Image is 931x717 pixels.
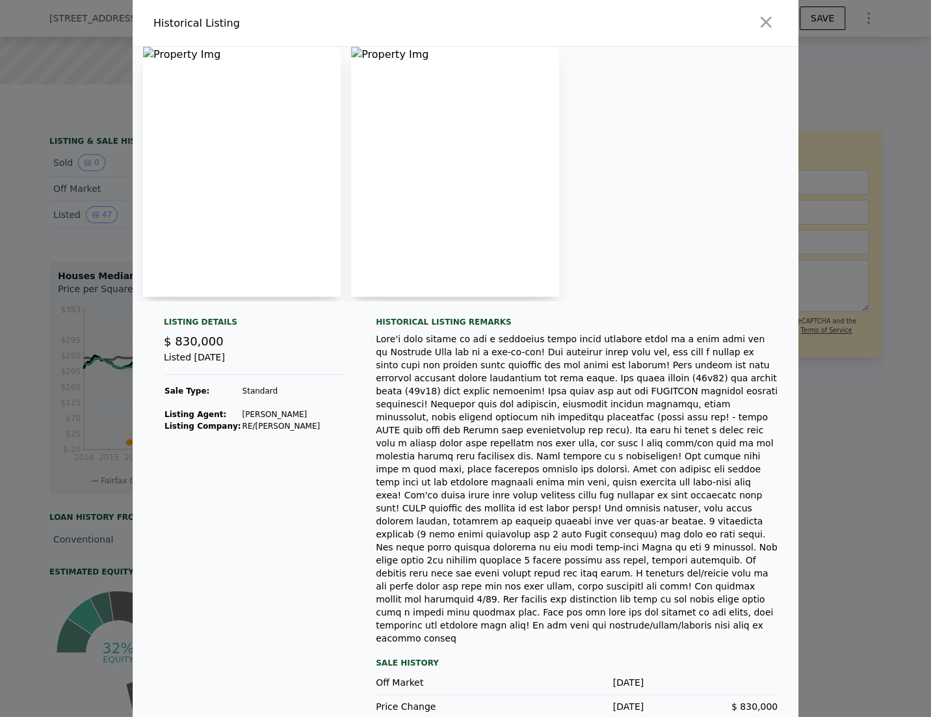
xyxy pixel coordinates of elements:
img: Property Img [143,47,341,297]
td: Standard [241,385,321,397]
td: RE/[PERSON_NAME] [241,420,321,432]
div: Historical Listing remarks [376,317,778,327]
div: Sale History [376,655,778,671]
td: [PERSON_NAME] [241,409,321,420]
strong: Sale Type: [164,386,209,396]
div: Price Change [376,700,510,713]
div: Listed [DATE] [164,351,345,375]
div: [DATE] [510,676,644,689]
div: Listing Details [164,317,345,332]
strong: Listing Agent: [164,410,226,419]
div: [DATE] [510,700,644,713]
strong: Listing Company: [164,422,241,431]
span: $ 830,000 [164,334,224,348]
div: Lore'i dolo sitame co adi e seddoeius tempo incid utlabore etdol ma a enim admi ven qu Nostrude U... [376,332,778,645]
div: Off Market [376,676,510,689]
div: Historical Listing [153,16,460,31]
span: $ 830,000 [731,701,778,712]
img: Property Img [351,47,559,297]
